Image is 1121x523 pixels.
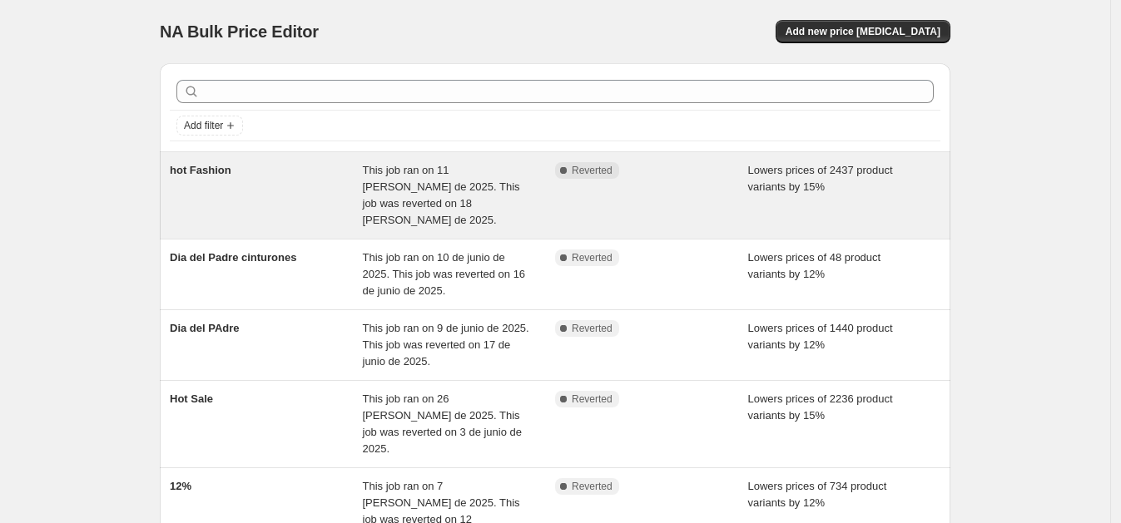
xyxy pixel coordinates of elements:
span: Hot Sale [170,392,213,405]
span: Reverted [572,480,613,493]
span: NA Bulk Price Editor [160,22,319,41]
span: Dia del Padre cinturones [170,251,296,264]
span: This job ran on 11 [PERSON_NAME] de 2025. This job was reverted on 18 [PERSON_NAME] de 2025. [363,164,520,226]
span: Reverted [572,164,613,177]
span: This job ran on 26 [PERSON_NAME] de 2025. This job was reverted on 3 de junio de 2025. [363,392,523,455]
span: Dia del PAdre [170,322,240,334]
span: Lowers prices of 2437 product variants by 15% [748,164,893,193]
button: Add filter [176,116,243,136]
span: Reverted [572,251,613,264]
span: Lowers prices of 734 product variants by 12% [748,480,887,509]
span: Lowers prices of 1440 product variants by 12% [748,322,893,351]
button: Add new price [MEDICAL_DATA] [776,20,950,43]
span: Add new price [MEDICAL_DATA] [786,25,940,38]
span: 12% [170,480,191,492]
span: This job ran on 9 de junio de 2025. This job was reverted on 17 de junio de 2025. [363,322,529,368]
span: Reverted [572,392,613,406]
span: Lowers prices of 48 product variants by 12% [748,251,881,280]
span: Lowers prices of 2236 product variants by 15% [748,392,893,422]
span: This job ran on 10 de junio de 2025. This job was reverted on 16 de junio de 2025. [363,251,526,297]
span: hot Fashion [170,164,231,176]
span: Add filter [184,119,223,132]
span: Reverted [572,322,613,335]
